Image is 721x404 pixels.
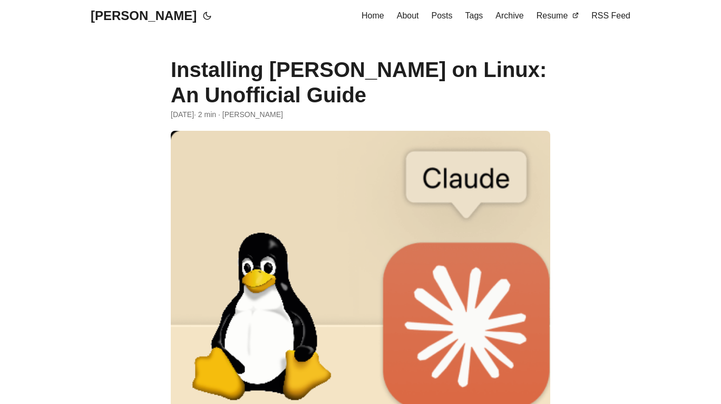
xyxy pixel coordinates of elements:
[171,57,550,108] h1: Installing [PERSON_NAME] on Linux: An Unofficial Guide
[495,11,523,20] span: Archive
[171,109,550,120] div: · 2 min · [PERSON_NAME]
[397,11,419,20] span: About
[432,11,453,20] span: Posts
[362,11,384,20] span: Home
[537,11,568,20] span: Resume
[591,11,630,20] span: RSS Feed
[465,11,483,20] span: Tags
[171,109,194,120] span: 2025-01-09 21:00:00 +0000 UTC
